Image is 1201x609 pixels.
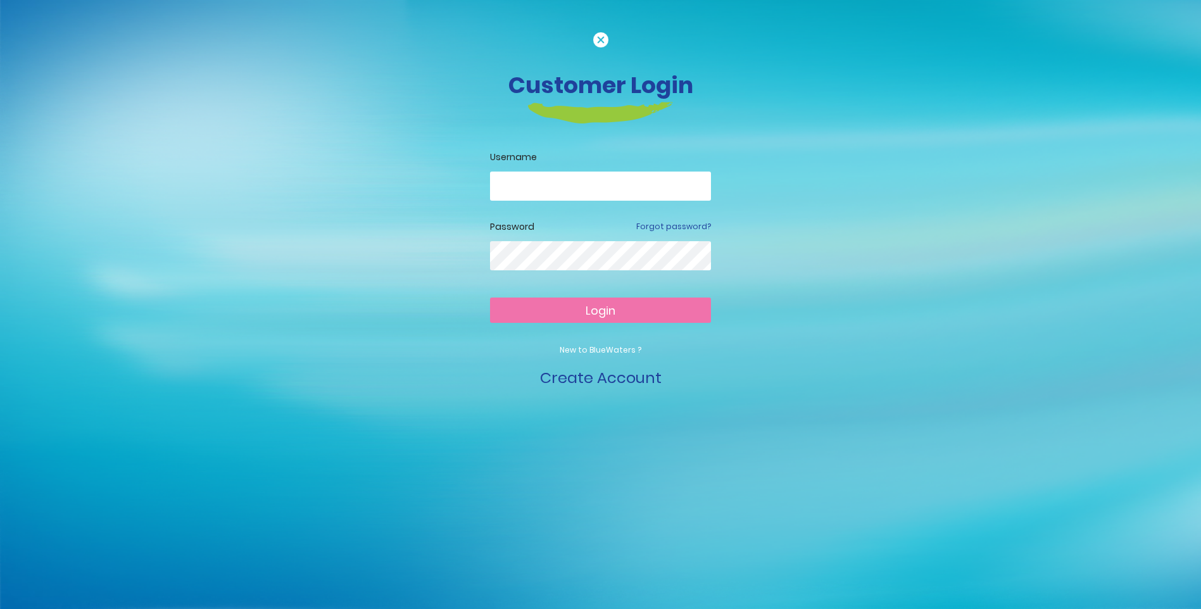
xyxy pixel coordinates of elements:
[528,102,673,123] img: login-heading-border.png
[593,32,608,47] img: cancel
[490,298,711,323] button: Login
[586,303,615,318] span: Login
[490,151,711,164] label: Username
[490,220,534,234] label: Password
[249,72,952,99] h3: Customer Login
[490,344,711,356] p: New to BlueWaters ?
[636,221,711,232] a: Forgot password?
[540,367,662,388] a: Create Account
